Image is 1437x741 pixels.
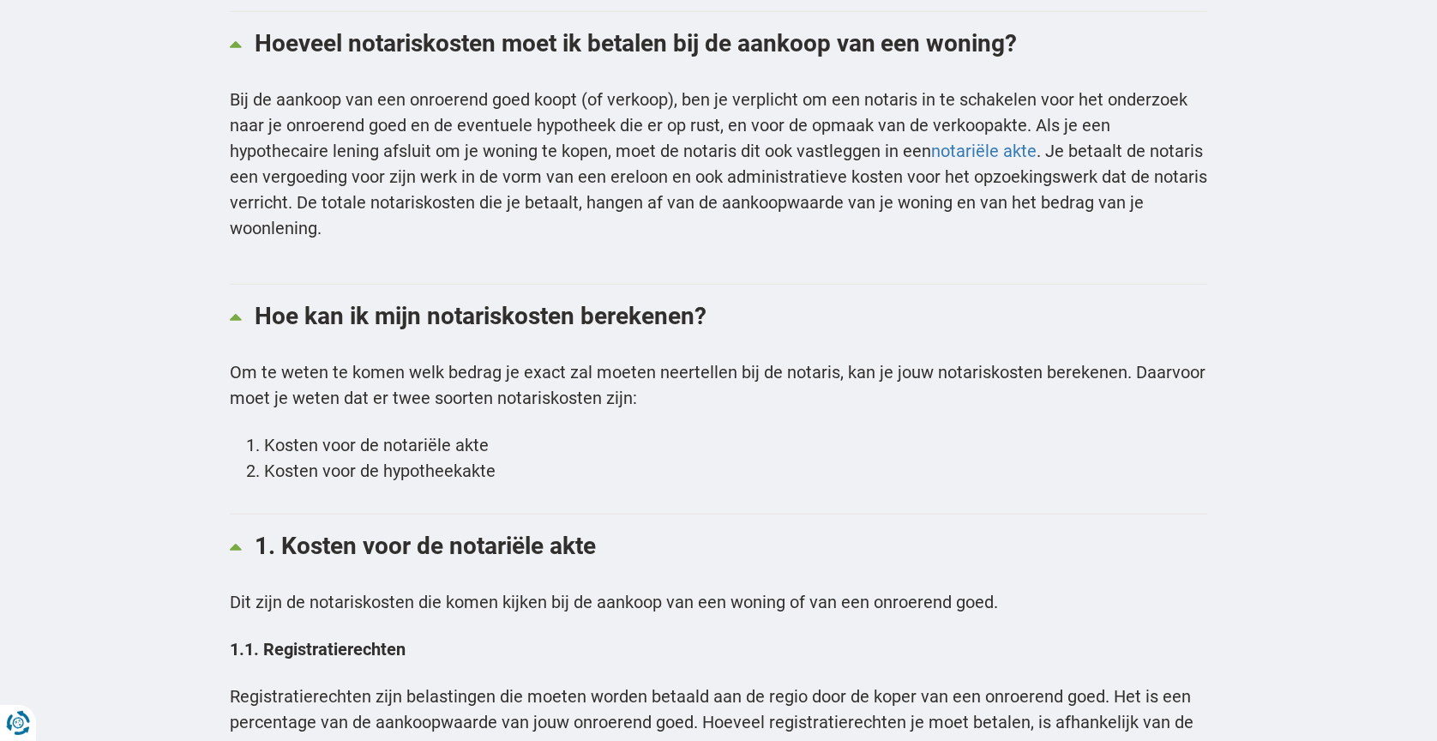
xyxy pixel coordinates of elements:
li: Kosten voor de hypotheekakte [264,458,1207,484]
p: Om te weten te komen welk bedrag je exact zal moeten neertellen bij de notaris, kan je jouw notar... [230,359,1207,411]
b: 1.1. Registratierechten [230,639,406,660]
p: Bij de aankoop van een onroerend goed koopt (of verkoop), ben je verplicht om een notaris in te s... [230,87,1207,241]
a: notariële akte [931,141,1037,161]
a: Hoe kan ik mijn notariskosten berekenen? [230,285,1207,346]
a: 1. Kosten voor de notariële akte [230,515,1207,576]
p: Dit zijn de notariskosten die komen kijken bij de aankoop van een woning of van een onroerend goed. [230,589,1207,615]
a: Hoeveel notariskosten moet ik betalen bij de aankoop van een woning? [230,12,1207,74]
li: Kosten voor de notariële akte [264,432,1207,458]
